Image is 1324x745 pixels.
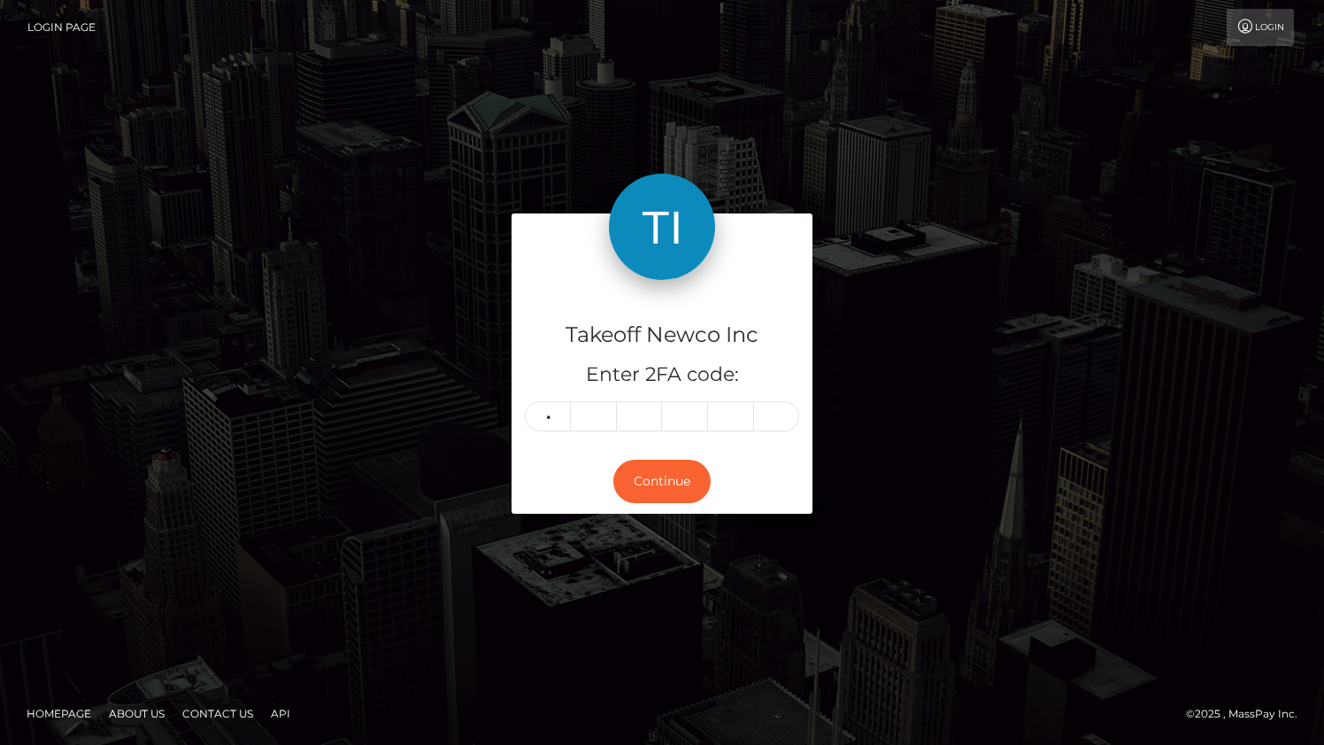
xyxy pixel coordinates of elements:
a: Contact Us [175,700,260,727]
a: Login [1227,9,1294,46]
h4: Takeoff Newco Inc [525,320,799,351]
a: API [264,700,297,727]
img: Takeoff Newco Inc [609,174,715,280]
a: Login Page [27,9,96,46]
a: Homepage [19,700,98,727]
div: © 2025 , MassPay Inc. [1186,704,1311,724]
h5: Enter 2FA code: [525,361,799,389]
button: Continue [613,460,711,503]
a: About Us [102,700,172,727]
